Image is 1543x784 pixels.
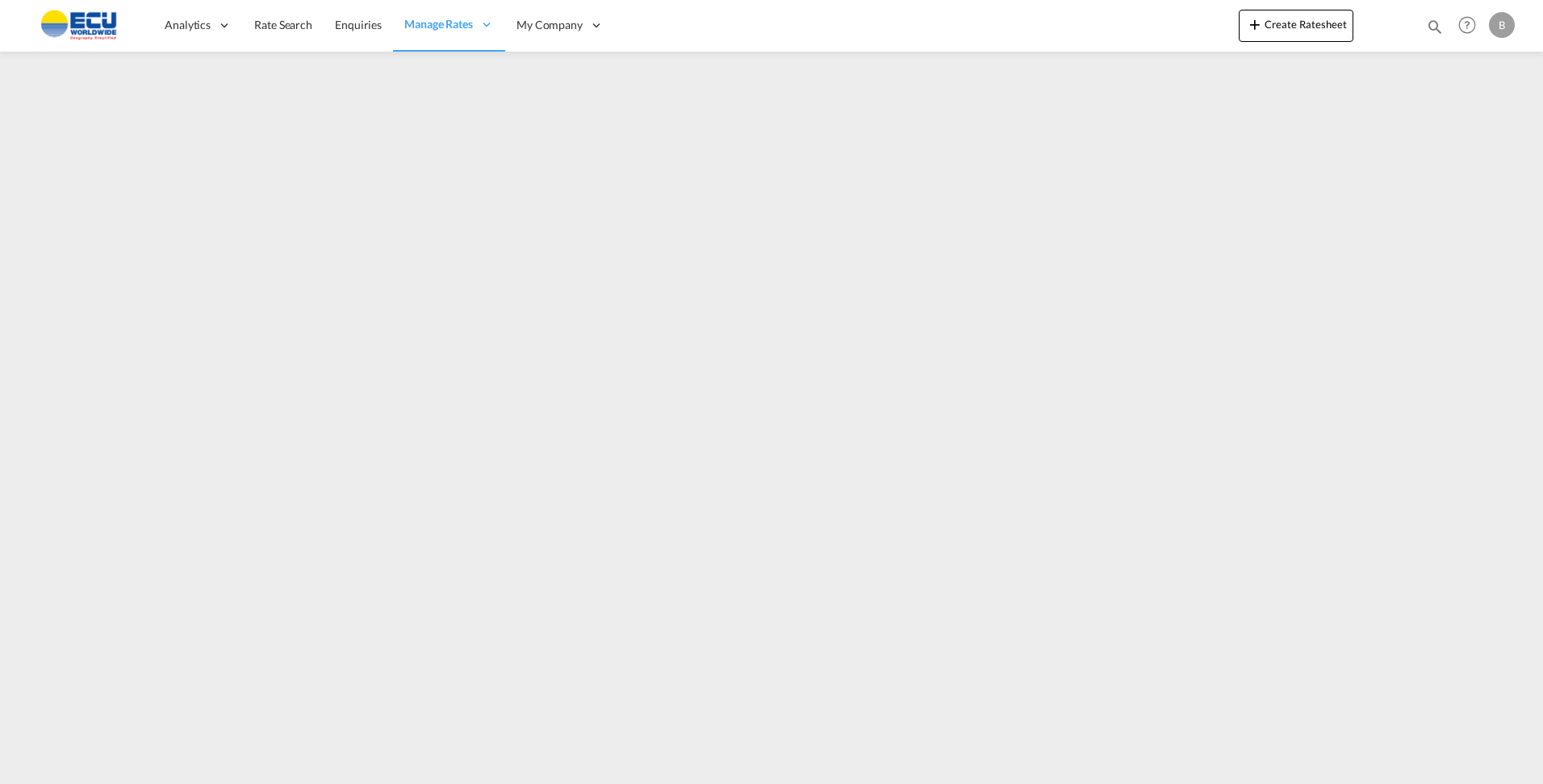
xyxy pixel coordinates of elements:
div: Help [1453,11,1489,40]
md-icon: icon-plus 400-fg [1245,15,1265,34]
span: Enquiries [335,18,382,31]
span: Rate Search [254,18,312,31]
div: B [1489,12,1515,38]
img: 6cccb1402a9411edb762cf9624ab9cda.png [24,7,133,44]
span: Manage Rates [404,16,473,32]
iframe: Chat [12,699,69,760]
span: Analytics [165,17,211,33]
button: icon-plus 400-fgCreate Ratesheet [1239,10,1353,42]
div: icon-magnify [1426,18,1444,42]
md-icon: icon-magnify [1426,18,1444,35]
span: My Company [516,17,583,33]
span: Help [1453,11,1481,39]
